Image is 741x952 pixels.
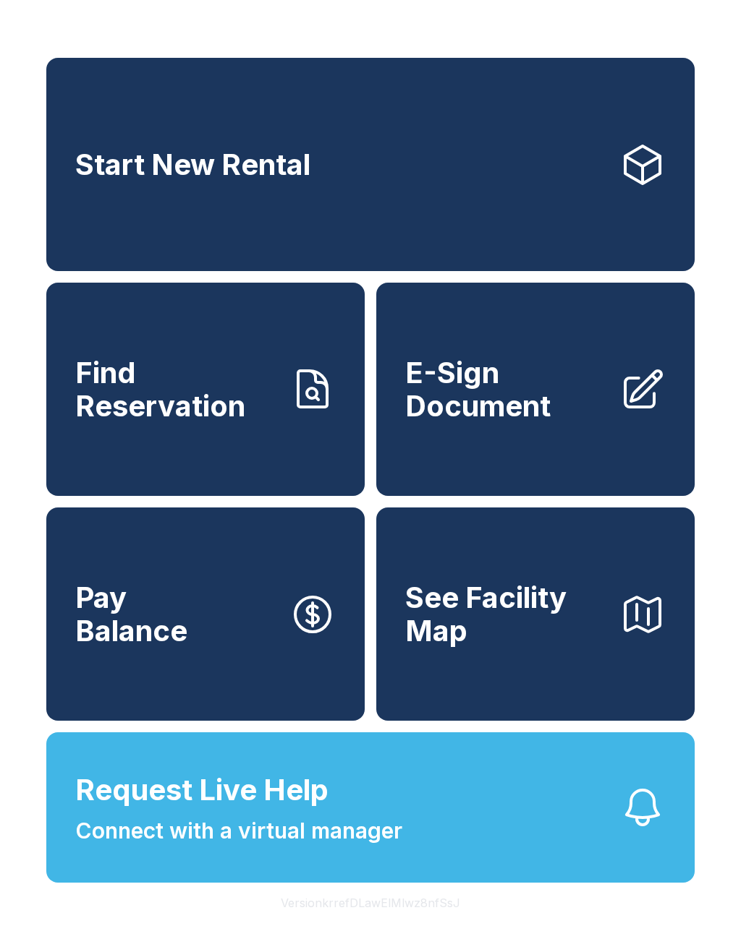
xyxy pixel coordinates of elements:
[269,883,472,923] button: VersionkrrefDLawElMlwz8nfSsJ
[405,581,608,647] span: See Facility Map
[75,815,402,847] span: Connect with a virtual manager
[405,356,608,422] span: E-Sign Document
[46,283,365,496] a: Find Reservation
[46,507,365,721] button: PayBalance
[46,58,695,271] a: Start New Rental
[75,581,187,647] span: Pay Balance
[75,768,329,812] span: Request Live Help
[75,356,278,422] span: Find Reservation
[376,283,695,496] a: E-Sign Document
[376,507,695,721] button: See Facility Map
[46,732,695,883] button: Request Live HelpConnect with a virtual manager
[75,148,310,181] span: Start New Rental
